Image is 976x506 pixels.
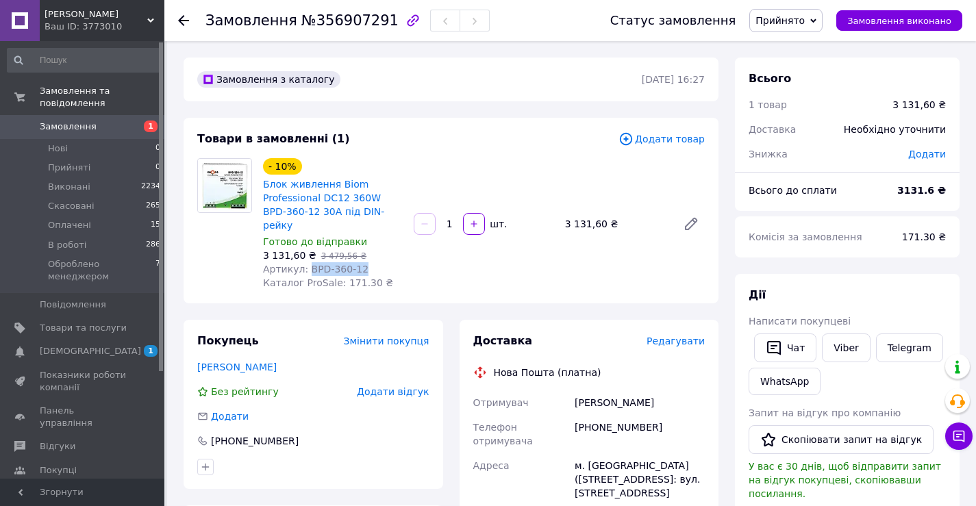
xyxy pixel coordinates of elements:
a: Telegram [876,333,943,362]
button: Чат [754,333,816,362]
div: Замовлення з каталогу [197,71,340,88]
span: Панель управління [40,405,127,429]
span: 1 [144,345,158,357]
span: Доставка [473,334,533,347]
span: Виконані [48,181,90,193]
div: [PHONE_NUMBER] [210,434,300,448]
span: Комісія за замовлення [749,231,862,242]
span: 265 [146,200,160,212]
div: 3 131,60 ₴ [892,98,946,112]
span: Отримувач [473,397,529,408]
span: Замовлення та повідомлення [40,85,164,110]
div: Ваш ID: 3773010 [45,21,164,33]
span: Показники роботи компанії [40,369,127,394]
span: Прийняті [48,162,90,174]
span: Прийнято [755,15,805,26]
span: Дії [749,288,766,301]
span: Додати товар [618,131,705,147]
div: Нова Пошта (платна) [490,366,605,379]
span: 2234 [141,181,160,193]
button: Чат з покупцем [945,422,973,450]
span: [DEMOGRAPHIC_DATA] [40,345,141,357]
input: Пошук [7,48,162,73]
span: Покупець [197,334,259,347]
div: [PHONE_NUMBER] [572,415,708,453]
span: 171.30 ₴ [902,231,946,242]
span: Оплачені [48,219,91,231]
span: Каталог ProSale: 171.30 ₴ [263,277,393,288]
span: Товари в замовленні (1) [197,132,350,145]
span: Телефон отримувача [473,422,533,446]
span: 0 [155,162,160,174]
span: №356907291 [301,12,399,29]
div: Необхідно уточнити [836,114,954,144]
span: Нові [48,142,68,155]
span: Готово до відправки [263,236,367,247]
b: 3131.6 ₴ [897,185,946,196]
button: Замовлення виконано [836,10,962,31]
span: Артикул: BPD-360-12 [263,264,368,275]
span: 0 [155,142,160,155]
span: Замовлення виконано [847,16,951,26]
div: шт. [486,217,508,231]
a: WhatsApp [749,368,821,395]
span: Замовлення [40,121,97,133]
span: Без рейтингу [211,386,279,397]
div: 3 131,60 ₴ [560,214,672,233]
span: 7 [155,258,160,283]
span: У вас є 30 днів, щоб відправити запит на відгук покупцеві, скопіювавши посилання. [749,461,941,499]
a: Viber [822,333,870,362]
span: 3 479,56 ₴ [321,251,367,261]
a: Редагувати [677,210,705,238]
div: - 10% [263,158,302,175]
span: Всього до сплати [749,185,837,196]
span: Dimmer [45,8,147,21]
span: Скасовані [48,200,95,212]
span: Запит на відгук про компанію [749,407,901,418]
span: Відгуки [40,440,75,453]
span: Покупці [40,464,77,477]
span: 1 [144,121,158,132]
time: [DATE] 16:27 [642,74,705,85]
span: Редагувати [647,336,705,346]
span: 3 131,60 ₴ [263,250,316,261]
span: В роботі [48,239,86,251]
span: Товари та послуги [40,322,127,334]
span: Доставка [749,124,796,135]
span: Всього [749,72,791,85]
span: Знижка [749,149,788,160]
span: Адреса [473,460,510,471]
a: [PERSON_NAME] [197,362,277,372]
div: м. [GEOGRAPHIC_DATA] ([STREET_ADDRESS]: вул. [STREET_ADDRESS] [572,453,708,505]
span: Написати покупцеві [749,316,851,327]
img: Блок живлення Biom Professional DC12 360W BPD-360-12 30A під DIN-рейку [198,159,251,212]
div: Повернутися назад [178,14,189,27]
div: Статус замовлення [610,14,736,27]
span: Замовлення [205,12,297,29]
span: 286 [146,239,160,251]
button: Скопіювати запит на відгук [749,425,934,454]
div: [PERSON_NAME] [572,390,708,415]
span: Повідомлення [40,299,106,311]
span: Змінити покупця [344,336,429,346]
span: Додати [908,149,946,160]
span: 15 [151,219,160,231]
span: Додати відгук [357,386,429,397]
span: 1 товар [749,99,787,110]
a: Блок живлення Biom Professional DC12 360W BPD-360-12 30A під DIN-рейку [263,179,384,231]
span: Додати [211,411,249,422]
span: Оброблено менеджером [48,258,155,283]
